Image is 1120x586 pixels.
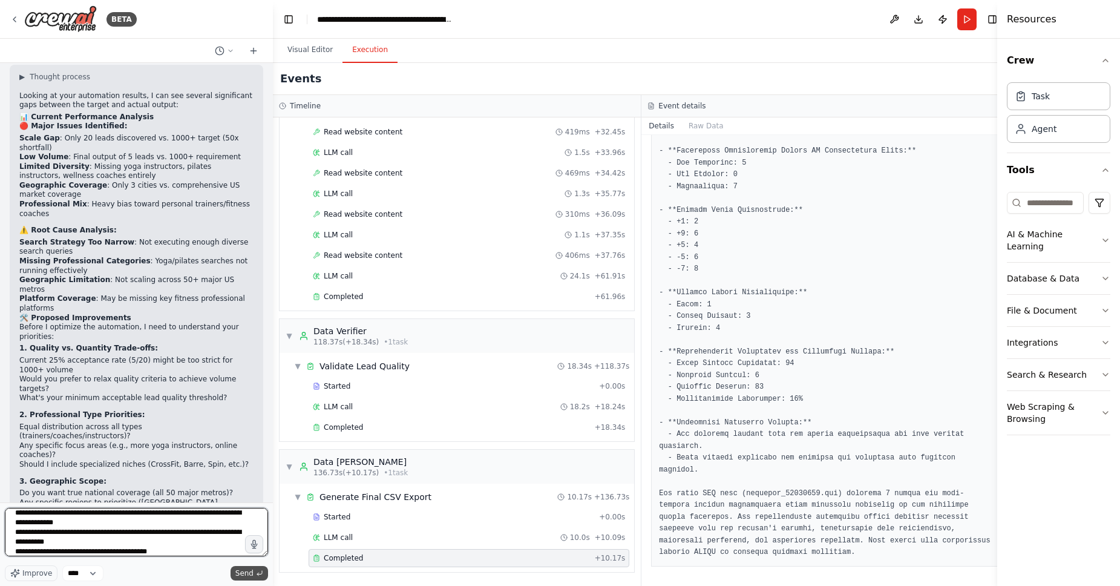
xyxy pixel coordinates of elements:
[595,189,626,199] span: + 35.77s
[595,423,626,432] span: + 18.34s
[19,238,254,257] li: : Not executing enough diverse search queries
[984,11,1001,28] button: Hide right sidebar
[565,127,590,137] span: 419ms
[565,168,590,178] span: 469ms
[1007,77,1110,153] div: Crew
[384,468,408,478] span: • 1 task
[19,72,25,82] span: ▶
[313,325,408,337] div: Data Verifier
[574,148,589,157] span: 1.5s
[1007,327,1110,358] button: Integrations
[595,230,626,240] span: + 37.35s
[19,441,254,460] li: Any specific focus areas (e.g., more yoga instructors, online coaches)?
[567,361,592,371] span: 18.34s
[324,168,402,178] span: Read website content
[244,44,263,58] button: Start a new chat
[106,12,137,27] div: BETA
[1032,90,1050,102] div: Task
[19,72,90,82] button: ▶Thought process
[324,189,353,199] span: LLM call
[574,230,589,240] span: 1.1s
[5,565,57,581] button: Improve
[565,209,590,219] span: 310ms
[319,360,410,372] div: Validate Lead Quality
[210,44,239,58] button: Switch to previous chat
[599,381,625,391] span: + 0.00s
[324,148,353,157] span: LLM call
[19,344,158,352] strong: 1. Quality vs. Quantity Trade-offs:
[1007,153,1110,187] button: Tools
[658,101,706,111] h3: Event details
[570,271,590,281] span: 24.1s
[19,134,60,142] strong: Scale Gap
[595,148,626,157] span: + 33.96s
[294,492,301,502] span: ▼
[595,251,626,260] span: + 37.76s
[324,381,350,391] span: Started
[19,162,90,171] strong: Limited Diversity
[245,535,263,553] button: Click to speak your automation idea
[313,337,379,347] span: 118.37s (+18.34s)
[319,491,431,503] div: Generate Final CSV Export
[19,314,131,322] strong: 🛠️ Proposed Improvements
[595,533,626,542] span: + 10.09s
[19,181,107,189] strong: Geographic Coverage
[641,117,681,134] button: Details
[19,162,254,181] li: : Missing yoga instructors, pilates instructors, wellness coaches entirely
[19,200,87,208] strong: Professional Mix
[595,127,626,137] span: + 32.45s
[19,134,254,153] li: : Only 20 leads discovered vs. 1000+ target (50x shortfall)
[324,423,363,432] span: Completed
[278,38,342,63] button: Visual Editor
[574,189,589,199] span: 1.3s
[24,5,97,33] img: Logo
[1007,263,1110,294] button: Database & Data
[324,271,353,281] span: LLM call
[19,356,254,375] li: Current 25% acceptance rate (5/20) might be too strict for 1000+ volume
[324,251,402,260] span: Read website content
[1007,295,1110,326] button: File & Document
[324,512,350,522] span: Started
[19,498,254,517] li: Any specific regions to prioritize ([GEOGRAPHIC_DATA], [GEOGRAPHIC_DATA], etc.)?
[317,13,453,25] nav: breadcrumb
[19,153,68,161] strong: Low Volume
[1007,12,1056,27] h4: Resources
[313,456,408,468] div: Data [PERSON_NAME]
[342,38,398,63] button: Execution
[19,257,151,265] strong: Missing Professional Categories
[19,113,154,121] strong: 📊 Current Performance Analysis
[1007,219,1110,262] button: AI & Machine Learning
[294,361,301,371] span: ▼
[235,568,254,578] span: Send
[286,462,293,472] span: ▼
[19,238,134,246] strong: Search Strategy Too Narrow
[19,122,127,130] strong: 🔴 Major Issues Identified:
[19,410,145,419] strong: 2. Professional Type Priorities:
[19,294,96,303] strong: Platform Coverage
[290,101,321,111] h3: Timeline
[1007,359,1110,390] button: Search & Research
[19,226,117,234] strong: ⚠️ Root Cause Analysis:
[384,337,408,347] span: • 1 task
[324,292,363,301] span: Completed
[570,533,590,542] span: 10.0s
[324,127,402,137] span: Read website content
[19,257,254,275] li: : Yoga/pilates searches not running effectively
[19,423,254,441] li: Equal distribution across all types (trainers/coaches/instructors)?
[19,460,254,470] li: Should I include specialized niches (CrossFit, Barre, Spin, etc.)?
[231,566,268,581] button: Send
[19,275,254,294] li: : Not scaling across 50+ major US metros
[19,200,254,219] li: : Heavy bias toward personal trainers/fitness coaches
[595,209,626,219] span: + 36.09s
[19,91,254,110] p: Looking at your automation results, I can see several significant gaps between the target and act...
[594,492,629,502] span: + 136.73s
[280,11,297,28] button: Hide left sidebar
[19,294,254,313] li: : May be missing key fitness professional platforms
[280,70,321,87] h2: Events
[19,275,110,284] strong: Geographic Limitation
[19,489,254,498] li: Do you want true national coverage (all 50 major metros)?
[22,568,52,578] span: Improve
[286,331,293,341] span: ▼
[313,468,379,478] span: 136.73s (+10.17s)
[324,209,402,219] span: Read website content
